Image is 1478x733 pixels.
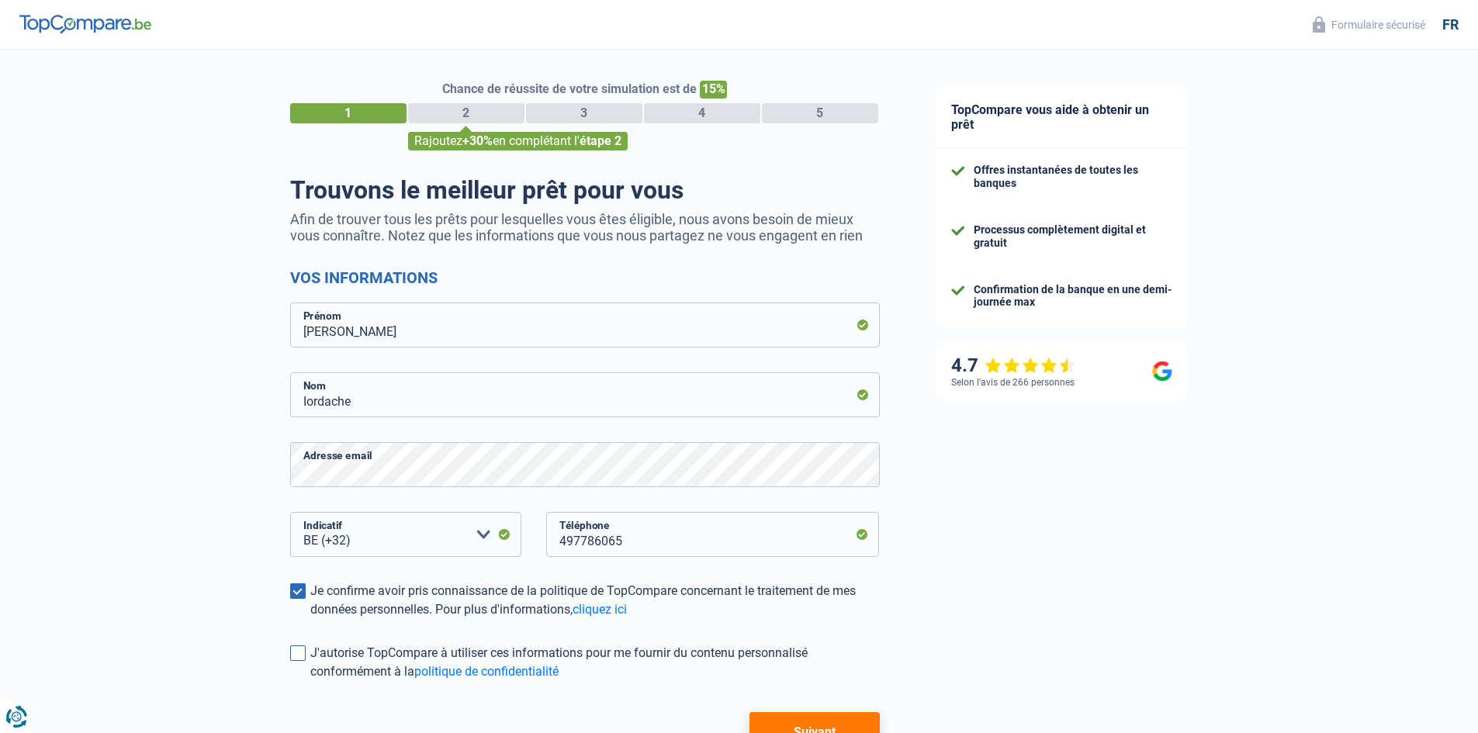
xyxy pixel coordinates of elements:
[310,644,880,681] div: J'autorise TopCompare à utiliser ces informations pour me fournir du contenu personnalisé conform...
[290,211,880,244] p: Afin de trouver tous les prêts pour lesquelles vous êtes éligible, nous avons besoin de mieux vou...
[974,164,1172,190] div: Offres instantanées de toutes les banques
[580,133,621,148] span: étape 2
[573,602,627,617] a: cliquez ici
[974,223,1172,250] div: Processus complètement digital et gratuit
[408,103,524,123] div: 2
[1442,16,1459,33] div: fr
[644,103,760,123] div: 4
[462,133,493,148] span: +30%
[408,132,628,150] div: Rajoutez en complétant l'
[19,15,151,33] img: TopCompare Logo
[526,103,642,123] div: 3
[414,664,559,679] a: politique de confidentialité
[951,377,1075,388] div: Selon l’avis de 266 personnes
[700,81,727,99] span: 15%
[442,81,697,96] span: Chance de réussite de votre simulation est de
[1303,12,1435,37] button: Formulaire sécurisé
[974,283,1172,309] div: Confirmation de la banque en une demi-journée max
[936,87,1188,148] div: TopCompare vous aide à obtenir un prêt
[951,354,1076,377] div: 4.7
[290,175,880,205] h1: Trouvons le meilleur prêt pour vous
[546,512,880,557] input: 401020304
[762,103,878,123] div: 5
[290,268,880,287] h2: Vos informations
[310,582,880,619] div: Je confirme avoir pris connaissance de la politique de TopCompare concernant le traitement de mes...
[290,103,407,123] div: 1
